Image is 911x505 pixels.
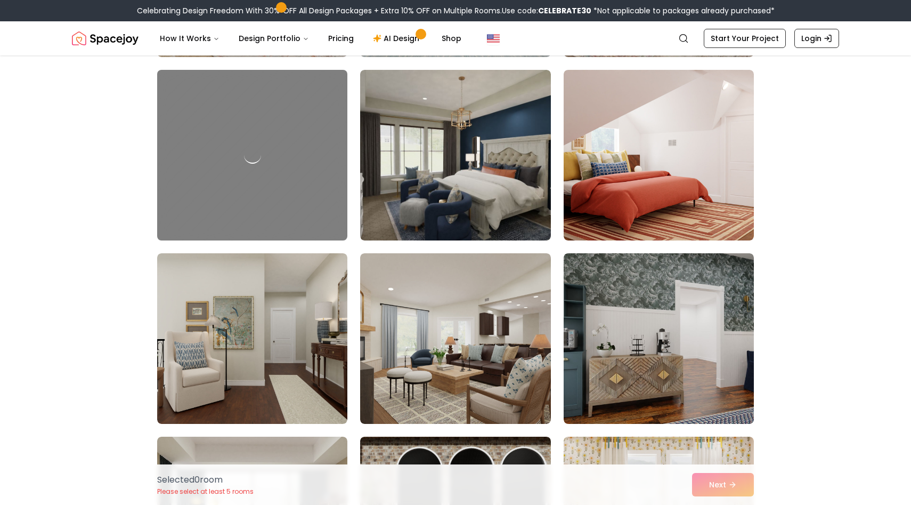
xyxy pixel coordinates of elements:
a: Shop [433,28,470,49]
img: United States [487,32,500,45]
a: Start Your Project [704,29,786,48]
p: Please select at least 5 rooms [157,487,254,496]
img: Room room-33 [564,253,754,424]
img: Room room-29 [360,70,550,241]
a: Login [794,29,839,48]
b: CELEBRATE30 [538,5,591,16]
img: Room room-31 [157,253,347,424]
button: How It Works [151,28,228,49]
span: *Not applicable to packages already purchased* [591,5,775,16]
a: Pricing [320,28,362,49]
img: Room room-30 [564,70,754,241]
p: Selected 0 room [157,474,254,486]
nav: Global [72,21,839,55]
img: Spacejoy Logo [72,28,139,49]
span: Use code: [502,5,591,16]
a: Spacejoy [72,28,139,49]
button: Design Portfolio [230,28,318,49]
div: Celebrating Design Freedom With 30% OFF All Design Packages + Extra 10% OFF on Multiple Rooms. [137,5,775,16]
img: Room room-32 [360,253,550,424]
nav: Main [151,28,470,49]
a: AI Design [364,28,431,49]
